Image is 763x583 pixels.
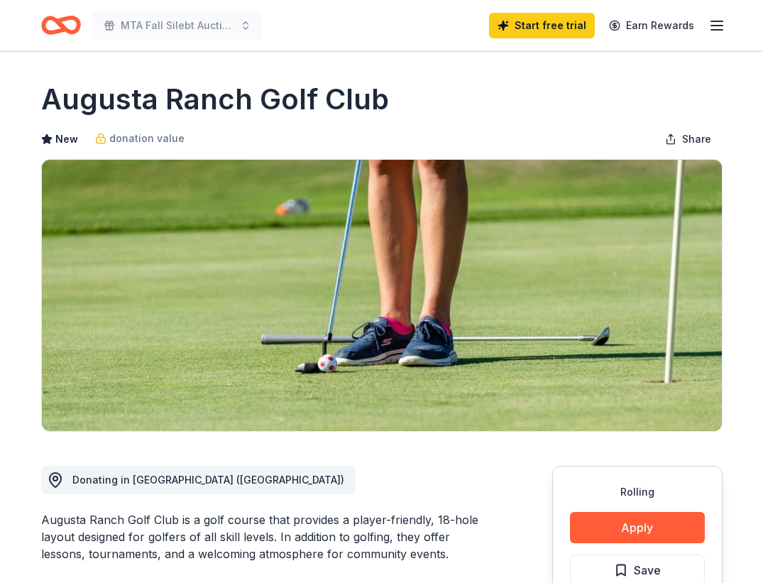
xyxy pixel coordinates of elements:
[121,17,234,34] span: MTA Fall Silebt Auction
[570,512,705,543] button: Apply
[55,131,78,148] span: New
[654,125,723,153] button: Share
[41,9,81,42] a: Home
[72,474,344,486] span: Donating in [GEOGRAPHIC_DATA] ([GEOGRAPHIC_DATA])
[41,80,389,119] h1: Augusta Ranch Golf Club
[95,130,185,147] a: donation value
[41,511,484,562] div: Augusta Ranch Golf Club is a golf course that provides a player-friendly, 18-hole layout designed...
[682,131,711,148] span: Share
[42,160,722,431] img: Image for Augusta Ranch Golf Club
[489,13,595,38] a: Start free trial
[600,13,703,38] a: Earn Rewards
[634,561,661,579] span: Save
[92,11,263,40] button: MTA Fall Silebt Auction
[570,484,705,501] div: Rolling
[109,130,185,147] span: donation value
